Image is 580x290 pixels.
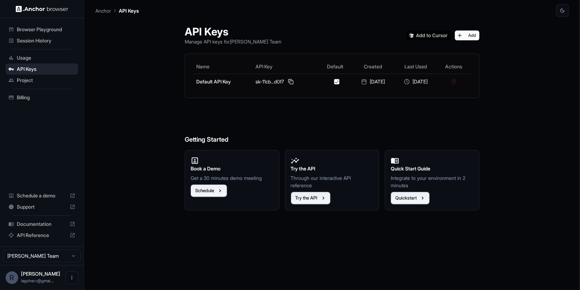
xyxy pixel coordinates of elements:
button: Open menu [66,271,78,284]
img: Anchor Logo [16,6,68,12]
span: lagcher.r@gmail.com [21,278,54,283]
th: API Key [253,60,319,74]
h6: Getting Started [185,107,479,145]
th: Created [352,60,394,74]
p: Anchor [95,7,111,14]
p: Get a 30 minutes demo meeting [191,174,273,182]
span: API Keys [17,66,75,73]
span: Session History [17,37,75,44]
p: Integrate to your environment in 2 minutes [391,174,473,189]
div: Schedule a demo [6,190,78,201]
div: R [6,271,18,284]
h2: Try the API [291,165,374,173]
span: Support [17,203,67,210]
p: API Keys [119,7,139,14]
td: Default API Key [193,74,253,89]
span: Project [17,77,75,84]
div: Usage [6,52,78,63]
h2: Quick Start Guide [391,165,473,173]
div: Billing [6,92,78,103]
button: Copy API key [287,77,295,86]
button: Schedule [191,184,227,197]
div: API Keys [6,63,78,75]
span: API Reference [17,232,67,239]
span: Billing [17,94,75,101]
button: Try the API [291,192,330,204]
nav: breadcrumb [95,7,139,14]
th: Last Used [394,60,437,74]
div: [DATE] [354,78,391,85]
div: Support [6,201,78,213]
button: Add [455,31,479,40]
span: Raymond Lagcher [21,271,60,277]
th: Actions [437,60,471,74]
span: Documentation [17,221,67,228]
th: Name [193,60,253,74]
div: [DATE] [397,78,434,85]
div: Documentation [6,218,78,230]
div: Session History [6,35,78,46]
div: API Reference [6,230,78,241]
span: Usage [17,54,75,61]
p: Through our interactive API reference [291,174,374,189]
div: Project [6,75,78,86]
div: Browser Playground [6,24,78,35]
h2: Book a Demo [191,165,273,173]
th: Default [319,60,352,74]
span: Browser Playground [17,26,75,33]
p: Manage API keys for [PERSON_NAME] Team [185,38,281,45]
h1: API Keys [185,25,281,38]
span: Schedule a demo [17,192,67,199]
button: Quickstart [391,192,430,204]
img: Add anchorbrowser MCP server to Cursor [407,31,451,40]
div: sk-11cb...d0f7 [255,77,316,86]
